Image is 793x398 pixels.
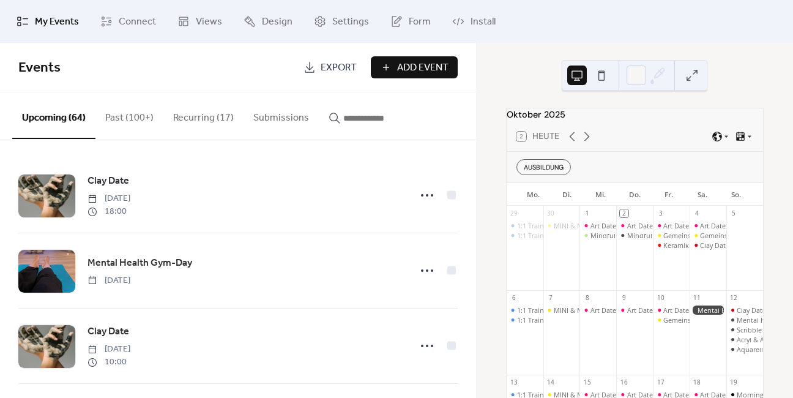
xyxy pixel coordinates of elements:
div: Clay Date [726,306,763,315]
div: Art Date: create & celebrate yourself [590,221,703,230]
div: 30 [546,209,555,218]
div: 1:1 Training mit Caterina (digital oder 5020 Salzburg) [507,315,543,325]
span: Settings [332,15,369,29]
div: Art Date: create & celebrate yourself [616,306,653,315]
span: Clay Date [87,174,129,189]
div: Keramikmalerei: Gestalte deinen Selbstliebe-Anker [653,241,690,250]
div: 12 [729,294,738,302]
a: Settings [305,5,378,38]
a: Connect [91,5,165,38]
div: Acryl & Ausdruck: Mental Health Weekend [726,335,763,344]
div: 6 [510,294,518,302]
button: Add Event [371,56,458,78]
div: MINI & ME: Dein Moment mit Baby [543,221,580,230]
div: 1:1 Training mit [PERSON_NAME] (digital oder 5020 [GEOGRAPHIC_DATA]) [517,231,748,240]
div: 5 [729,209,738,218]
div: Art Date: create & celebrate yourself [579,221,616,230]
div: 11 [693,294,702,302]
div: Oktober 2025 [507,108,763,122]
a: My Events [7,5,88,38]
div: Art Date: create & celebrate yourself [653,221,690,230]
div: Aquarell & Flow: Mental Health Weekend [726,345,763,354]
span: [DATE] [87,343,130,356]
a: Mental Health Gym-Day [87,255,192,271]
div: Di. [550,183,584,206]
div: Clay Date [690,241,726,250]
div: Gemeinsam stark: Kreativzeit für Kind & Eltern [653,315,690,325]
div: Gemeinsam stark: Kreativzeit für Kind & Eltern [690,231,726,240]
div: AUSBILDUNG [516,159,571,175]
button: Upcoming (64) [12,92,95,139]
div: Mindful Moves – Achtsame Körperübungen für mehr Balance [590,231,783,240]
div: Art Date: create & celebrate yourself [590,306,703,315]
div: 1:1 Training mit Caterina (digital oder 5020 Salzburg) [507,231,543,240]
a: Form [381,5,440,38]
div: Art Date: create & celebrate yourself [663,221,776,230]
div: 1:1 Training mit [PERSON_NAME] (digital oder 5020 [GEOGRAPHIC_DATA]) [517,221,748,230]
div: Mo. [516,183,550,206]
div: 13 [510,378,518,387]
div: 14 [546,378,555,387]
div: Mi. [584,183,617,206]
a: Install [443,5,505,38]
div: 1:1 Training mit [PERSON_NAME] (digital oder 5020 [GEOGRAPHIC_DATA]) [517,315,748,325]
div: 1:1 Training mit Caterina (digital oder 5020 Salzburg) [507,306,543,315]
div: 10 [657,294,665,302]
div: 17 [657,378,665,387]
button: Submissions [244,92,319,138]
span: Add Event [397,61,449,75]
span: Form [409,15,431,29]
div: Gemeinsam stark: Kreativzeit für Kind & Eltern [653,231,690,240]
div: 7 [546,294,555,302]
a: Export [294,56,366,78]
span: [DATE] [87,274,130,287]
div: Art Date: create & celebrate yourself [627,306,740,315]
a: Views [168,5,231,38]
div: 15 [583,378,592,387]
div: 9 [620,294,628,302]
span: Install [471,15,496,29]
span: Views [196,15,222,29]
div: 1 [583,209,592,218]
span: Connect [119,15,156,29]
div: Mindful Morning [627,231,681,240]
div: Do. [618,183,652,206]
span: Export [321,61,357,75]
span: Events [18,54,61,81]
span: 10:00 [87,356,130,369]
div: MINI & ME: Dein Moment mit Baby [543,306,580,315]
div: Art Date: create & celebrate yourself [616,221,653,230]
div: Fr. [652,183,685,206]
a: Clay Date [87,324,129,340]
div: MINI & ME: Dein Moment mit Baby [554,221,663,230]
a: Design [234,5,302,38]
div: 3 [657,209,665,218]
div: MINI & ME: Dein Moment mit Baby [554,306,663,315]
button: Recurring (17) [163,92,244,138]
div: Clay Date [737,306,766,315]
span: 18:00 [87,205,130,218]
div: 1:1 Training mit [PERSON_NAME] (digital oder 5020 [GEOGRAPHIC_DATA]) [517,306,748,315]
div: Clay Date [700,241,729,250]
div: Art Date: create & celebrate yourself [627,221,740,230]
div: 2 [620,209,628,218]
div: Scribble & Befreiung: Mental Health Weekend [726,325,763,334]
div: 16 [620,378,628,387]
div: Mental Health Sunday: Vom Konsumieren ins Kreieren [726,315,763,325]
span: Mental Health Gym-Day [87,256,192,271]
div: 8 [583,294,592,302]
span: Design [262,15,292,29]
div: 4 [693,209,702,218]
div: Mindful Morning [616,231,653,240]
div: So. [720,183,753,206]
div: 19 [729,378,738,387]
span: [DATE] [87,192,130,205]
div: 18 [693,378,702,387]
div: Mindful Moves – Achtsame Körperübungen für mehr Balance [579,231,616,240]
button: Past (100+) [95,92,163,138]
span: Clay Date [87,325,129,339]
div: 29 [510,209,518,218]
div: Art Date: create & celebrate yourself [663,306,776,315]
div: Art Date: create & celebrate yourself [653,306,690,315]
